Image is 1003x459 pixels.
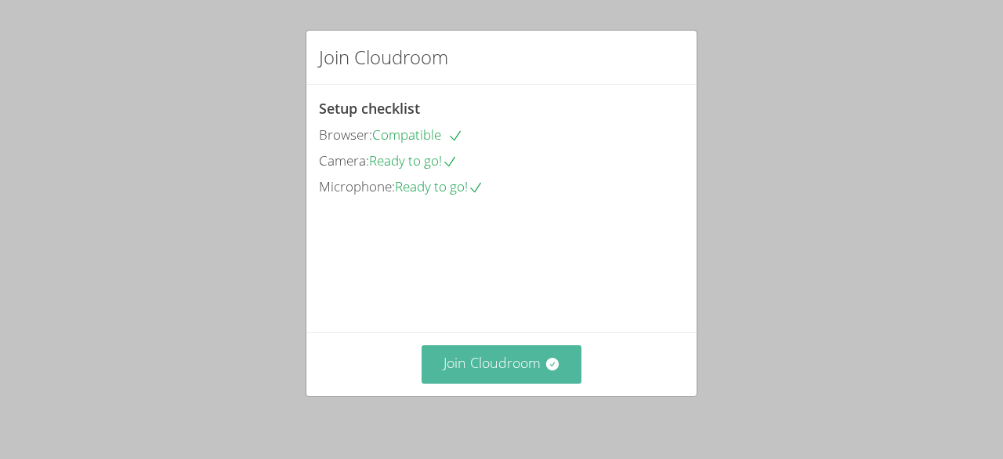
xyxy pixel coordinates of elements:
span: Microphone: [319,177,395,195]
span: Ready to go! [395,177,483,195]
span: Ready to go! [369,151,458,169]
span: Setup checklist [319,99,420,118]
button: Join Cloudroom [422,345,582,384]
span: Compatible [372,126,463,144]
span: Browser: [319,126,372,144]
h2: Join Cloudroom [319,43,448,71]
span: Camera: [319,151,369,169]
